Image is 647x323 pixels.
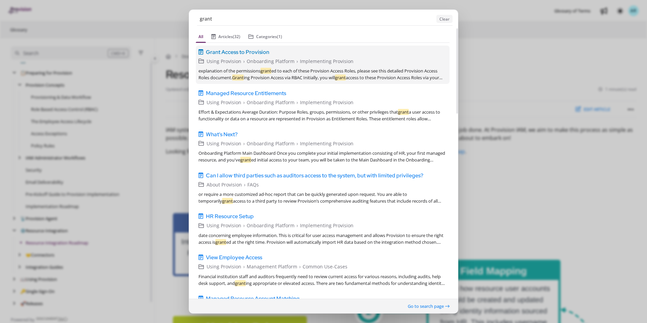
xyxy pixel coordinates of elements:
a: HR Resource SetupUsing Provision›Onboarding Platform›Implementing Provisiondate concerning employ... [196,210,450,248]
button: Clear [436,15,453,23]
span: Onboarding Platform [247,140,295,147]
em: grant [240,157,251,163]
div: Financial institution staff and auditors frequently need to review current access for various rea... [198,273,447,287]
span: Using Provision [207,140,241,147]
span: › [297,222,298,229]
span: (1) [277,34,282,39]
span: Managed Resource Account Matching [206,295,300,303]
div: or require a more customized ad-hoc report that can be quickly generated upon request. You are ab... [198,191,447,204]
span: › [243,222,245,229]
span: › [297,140,298,147]
span: Implementing Provision [300,57,353,65]
a: Grant Access to ProvisionUsing Provision›Onboarding Platform›Implementing Provisionexplanation of... [196,45,450,84]
button: Go to search page [407,302,450,310]
span: What's Next? [206,130,238,138]
em: grant [235,280,246,286]
span: FAQs [247,181,259,188]
span: View Employee Access [206,254,262,262]
span: › [297,57,298,65]
em: grant [222,198,233,204]
div: explanation of the permissions ed to each of these Provision Access Roles, please see this detail... [198,67,447,81]
span: Onboarding Platform [247,57,295,65]
span: Implementing Provision [300,140,353,147]
span: Using Provision [207,263,241,270]
div: Onboarding Platform Main Dashboard Once you complete your initial implementation consisting of HR... [198,150,447,163]
a: Managed Resource EntitlementsUsing Provision›Onboarding Platform›Implementing ProvisionEffort & E... [196,86,450,125]
span: › [243,140,245,147]
span: › [243,57,245,65]
span: › [244,181,245,188]
button: Articles [209,31,243,43]
input: Enter Keywords [197,12,434,25]
span: About Provision [207,181,242,188]
a: View Employee AccessUsing Provision›Management Platform›Common Use-CasesFinancial institution sta... [196,251,450,289]
span: (32) [233,34,240,39]
span: Implementing Provision [300,222,353,229]
span: Can I allow third parties such as auditors access to the system, but with limited privileges? [206,171,423,179]
span: › [243,263,245,270]
a: What's Next?Using Provision›Onboarding Platform›Implementing ProvisionOnboarding Platform Main Da... [196,127,450,166]
em: Grant [232,75,244,81]
span: Common Use-Cases [303,263,347,270]
div: date concerning employee information. This is critical for user access management and allows Prov... [198,232,447,245]
span: Implementing Provision [300,98,353,106]
span: Onboarding Platform [247,98,295,106]
div: Effort & Expectations Average Duration: Purpose Roles, groups, permissions, or other privileges t... [198,109,447,122]
span: HR Resource Setup [206,212,254,221]
em: grant [335,75,346,81]
span: › [299,263,301,270]
span: Using Provision [207,222,241,229]
span: Management Platform [247,263,297,270]
button: Categories [246,31,285,43]
span: › [243,98,245,106]
em: grant [398,109,409,115]
span: Onboarding Platform [247,222,295,229]
span: Using Provision [207,57,241,65]
span: Using Provision [207,98,241,106]
span: Grant Access to Provision [206,48,269,56]
button: All [196,31,206,43]
span: Managed Resource Entitlements [206,89,286,97]
em: grant [260,68,271,74]
span: › [297,98,298,106]
a: Can I allow third parties such as auditors access to the system, but with limited privileges?Abou... [196,169,450,207]
em: grant [215,239,226,245]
